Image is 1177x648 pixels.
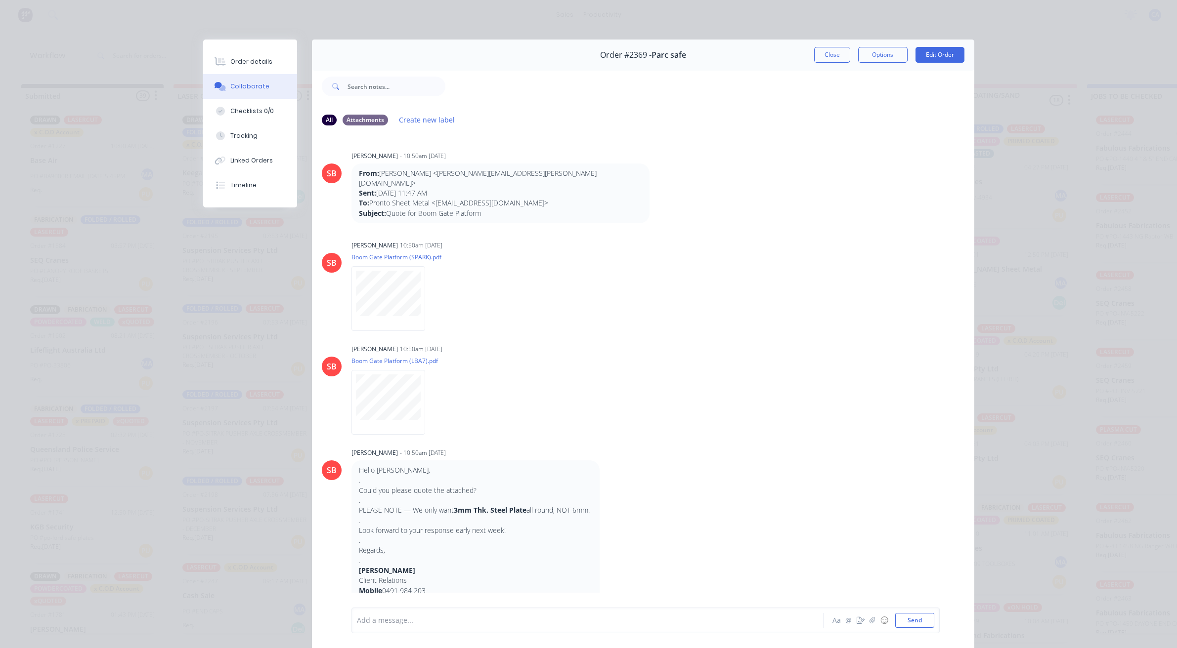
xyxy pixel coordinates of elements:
[895,613,934,628] button: Send
[400,152,446,161] div: - 10:50am [DATE]
[351,241,398,250] div: [PERSON_NAME]
[359,575,592,585] p: Client Relations
[327,257,337,269] div: SB
[351,357,438,365] p: Boom Gate Platform (LBA7).pdf
[359,208,386,218] strong: Subject:
[230,131,258,140] div: Tracking
[843,614,855,626] button: @
[230,82,269,91] div: Collaborate
[359,526,592,535] p: Look forward to your response early next week!
[600,50,652,60] span: Order #2369 -
[203,148,297,173] button: Linked Orders
[359,505,592,515] p: PLEASE NOTE — We only want all round, NOT 6mm.
[203,123,297,148] button: Tracking
[327,361,337,372] div: SB
[327,464,337,476] div: SB
[359,168,379,178] strong: From:
[359,168,642,218] p: [PERSON_NAME] <[PERSON_NAME][EMAIL_ADDRESS][PERSON_NAME][DOMAIN_NAME]> [DATE] 11:47 AM Pronto She...
[351,448,398,457] div: [PERSON_NAME]
[203,74,297,99] button: Collaborate
[343,115,388,125] div: Attachments
[203,49,297,74] button: Order details
[230,107,274,116] div: Checklists 0/0
[359,545,592,555] p: Regards,
[359,198,369,207] strong: To:
[878,614,890,626] button: ☺
[359,495,592,505] p: .
[230,156,273,165] div: Linked Orders
[322,115,337,125] div: All
[351,345,398,354] div: [PERSON_NAME]
[359,535,592,545] p: .
[831,614,843,626] button: Aa
[230,57,272,66] div: Order details
[400,448,446,457] div: - 10:50am [DATE]
[203,173,297,198] button: Timeline
[351,253,441,261] p: Boom Gate Platform (SPARK).pdf
[400,345,442,354] div: 10:50am [DATE]
[359,188,376,198] strong: Sent:
[348,77,445,96] input: Search notes...
[359,486,592,495] p: Could you please quote the attached?
[359,465,592,475] p: Hello [PERSON_NAME],
[230,181,257,190] div: Timeline
[915,47,964,63] button: Edit Order
[359,516,592,526] p: .
[359,475,592,485] p: .
[858,47,908,63] button: Options
[351,152,398,161] div: [PERSON_NAME]
[359,556,592,566] p: .
[652,50,686,60] span: Parc safe
[394,113,460,126] button: Create new label
[400,241,442,250] div: 10:50am [DATE]
[454,505,526,515] strong: 3mm Thk. Steel Plate
[814,47,850,63] button: Close
[203,99,297,123] button: Checklists 0/0
[359,586,382,595] strong: Mobile
[359,586,592,596] p: 0491 984 203
[359,566,415,575] strong: [PERSON_NAME]
[327,167,337,179] div: SB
